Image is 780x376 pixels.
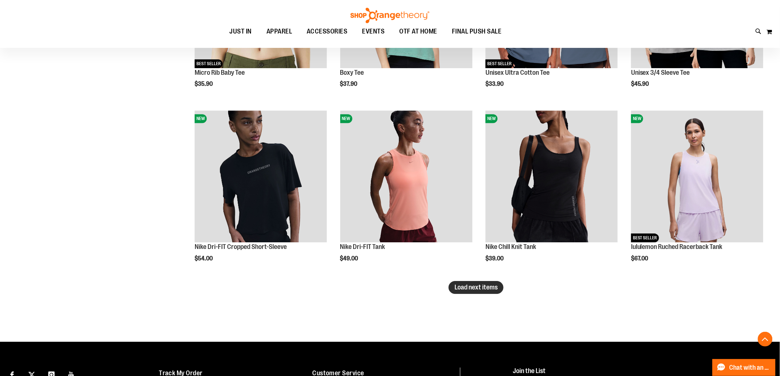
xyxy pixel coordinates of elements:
[340,81,359,87] span: $37.90
[631,81,650,87] span: $45.90
[337,107,476,281] div: product
[195,243,287,250] a: Nike Dri-FIT Cropped Short-Sleeve
[627,107,767,281] div: product
[729,364,771,371] span: Chat with an Expert
[195,69,245,76] a: Micro Rib Baby Tee
[631,69,690,76] a: Unisex 3/4 Sleeve Tee
[349,8,431,23] img: Shop Orangetheory
[340,243,385,250] a: Nike Dri-FIT Tank
[485,59,513,68] span: BEST SELLER
[631,110,763,244] a: lululemon Ruched Racerback TankNEWBEST SELLER
[485,69,550,76] a: Unisex Ultra Cotton Tee
[307,23,348,40] span: ACCESSORIES
[485,110,618,244] a: Nike Chill Knit TankNEW
[485,114,498,123] span: NEW
[449,281,504,294] button: Load next items
[340,255,359,262] span: $49.00
[631,233,659,242] span: BEST SELLER
[452,23,502,40] span: FINAL PUSH SALE
[485,81,505,87] span: $33.90
[340,114,352,123] span: NEW
[713,359,776,376] button: Chat with an Expert
[195,110,327,244] a: Nike Dri-FIT Cropped Short-SleeveNEW
[758,332,773,347] button: Back To Top
[195,81,214,87] span: $35.90
[191,107,331,281] div: product
[631,110,763,243] img: lululemon Ruched Racerback Tank
[267,23,292,40] span: APPAREL
[340,110,473,244] a: Nike Dri-FIT TankNEW
[455,284,498,291] span: Load next items
[340,69,364,76] a: Boxy Tee
[362,23,385,40] span: EVENTS
[485,255,505,262] span: $39.00
[195,114,207,123] span: NEW
[340,110,473,243] img: Nike Dri-FIT Tank
[631,255,650,262] span: $67.00
[482,107,621,281] div: product
[229,23,252,40] span: JUST IN
[400,23,438,40] span: OTF AT HOME
[485,243,536,250] a: Nike Chill Knit Tank
[485,110,618,243] img: Nike Chill Knit Tank
[195,59,223,68] span: BEST SELLER
[195,110,327,243] img: Nike Dri-FIT Cropped Short-Sleeve
[631,114,643,123] span: NEW
[631,243,722,250] a: lululemon Ruched Racerback Tank
[195,255,214,262] span: $54.00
